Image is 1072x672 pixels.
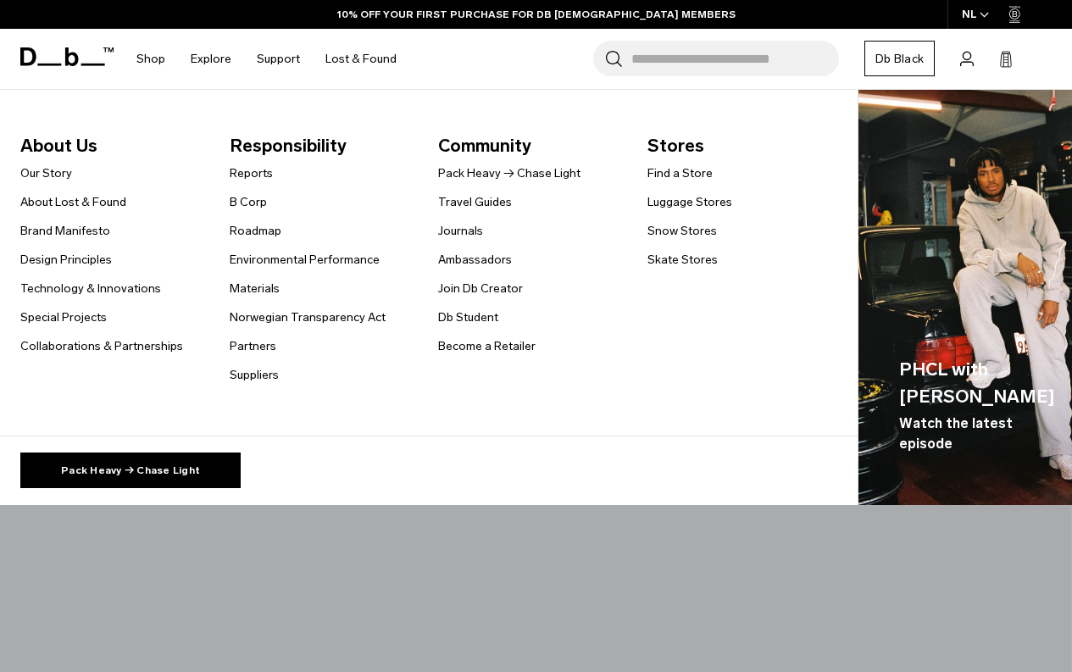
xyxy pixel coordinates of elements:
a: Db Student [438,308,498,326]
a: B Corp [230,193,267,211]
a: Technology & Innovations [20,280,161,297]
a: Explore [191,29,231,89]
a: Reports [230,164,273,182]
a: Norwegian Transparency Act [230,308,386,326]
a: Environmental Performance [230,251,380,269]
a: Ambassadors [438,251,512,269]
a: Our Story [20,164,72,182]
a: Support [257,29,300,89]
span: Responsibility [230,132,412,159]
span: Community [438,132,620,159]
a: Db Black [864,41,935,76]
a: Partners [230,337,276,355]
a: Design Principles [20,251,112,269]
img: Db [858,90,1072,506]
a: Travel Guides [438,193,512,211]
span: About Us [20,132,203,159]
a: Shop [136,29,165,89]
a: About Lost & Found [20,193,126,211]
a: Brand Manifesto [20,222,110,240]
a: Suppliers [230,366,279,384]
a: Pack Heavy → Chase Light [20,453,241,488]
a: Luggage Stores [647,193,732,211]
a: Special Projects [20,308,107,326]
a: Journals [438,222,483,240]
span: Watch the latest episode [899,414,1055,454]
a: Join Db Creator [438,280,523,297]
a: Lost & Found [325,29,397,89]
a: Snow Stores [647,222,717,240]
nav: Main Navigation [124,29,409,89]
a: Skate Stores [647,251,718,269]
a: Roadmap [230,222,281,240]
a: PHCL with [PERSON_NAME] Watch the latest episode Db [858,90,1072,506]
a: Collaborations & Partnerships [20,337,183,355]
a: Materials [230,280,280,297]
a: 10% OFF YOUR FIRST PURCHASE FOR DB [DEMOGRAPHIC_DATA] MEMBERS [337,7,736,22]
span: Stores [647,132,830,159]
span: PHCL with [PERSON_NAME] [899,356,1055,409]
a: Find a Store [647,164,713,182]
a: Become a Retailer [438,337,536,355]
a: Pack Heavy → Chase Light [438,164,580,182]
